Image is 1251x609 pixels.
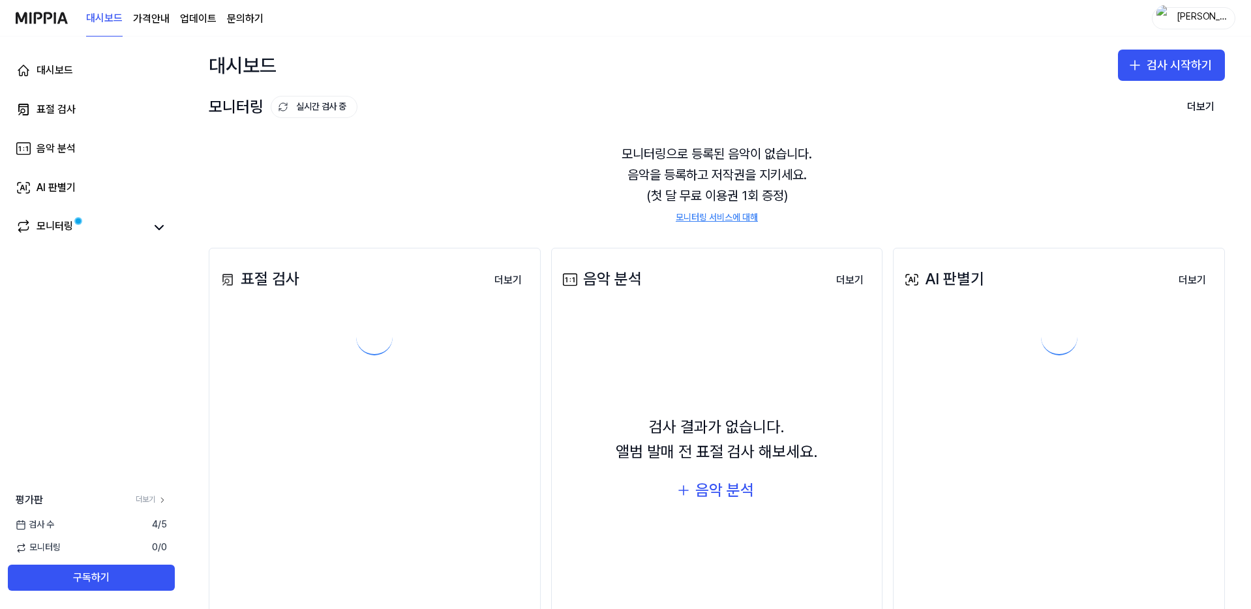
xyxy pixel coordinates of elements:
[133,11,170,27] a: 가격안내
[16,541,61,554] span: 모니터링
[1168,267,1216,293] button: 더보기
[8,133,175,164] a: 음악 분석
[37,63,73,78] div: 대시보드
[560,267,642,291] div: 음악 분석
[16,518,54,531] span: 검사 수
[152,541,167,554] span: 0 / 0
[227,11,264,27] a: 문의하기
[8,172,175,203] a: AI 판별기
[37,218,73,237] div: 모니터링
[667,475,767,506] button: 음악 분석
[37,102,76,117] div: 표절 검사
[1152,7,1235,29] button: profile[PERSON_NAME]
[16,492,43,508] span: 평가판
[826,267,874,293] button: 더보기
[209,128,1225,240] div: 모니터링으로 등록된 음악이 없습니다. 음악을 등록하고 저작권을 지키세요. (첫 달 무료 이용권 1회 증정)
[1177,94,1225,120] button: 더보기
[8,94,175,125] a: 표절 검사
[484,267,532,293] button: 더보기
[676,211,758,224] a: 모니터링 서비스에 대해
[1156,5,1172,31] img: profile
[209,50,277,81] div: 대시보드
[695,478,754,503] div: 음악 분석
[1168,266,1216,293] a: 더보기
[16,218,146,237] a: 모니터링
[8,55,175,86] a: 대시보드
[136,494,167,505] a: 더보기
[152,518,167,531] span: 4 / 5
[37,141,76,156] div: 음악 분석
[484,266,532,293] a: 더보기
[86,1,123,37] a: 대시보드
[901,267,984,291] div: AI 판별기
[209,95,357,119] div: 모니터링
[826,266,874,293] a: 더보기
[1176,10,1227,25] div: [PERSON_NAME]
[616,415,818,465] div: 검사 결과가 없습니다. 앨범 발매 전 표절 검사 해보세요.
[271,96,357,118] button: 실시간 검사 중
[1118,50,1225,81] button: 검사 시작하기
[217,267,299,291] div: 표절 검사
[8,565,175,591] button: 구독하기
[37,180,76,196] div: AI 판별기
[180,11,217,27] a: 업데이트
